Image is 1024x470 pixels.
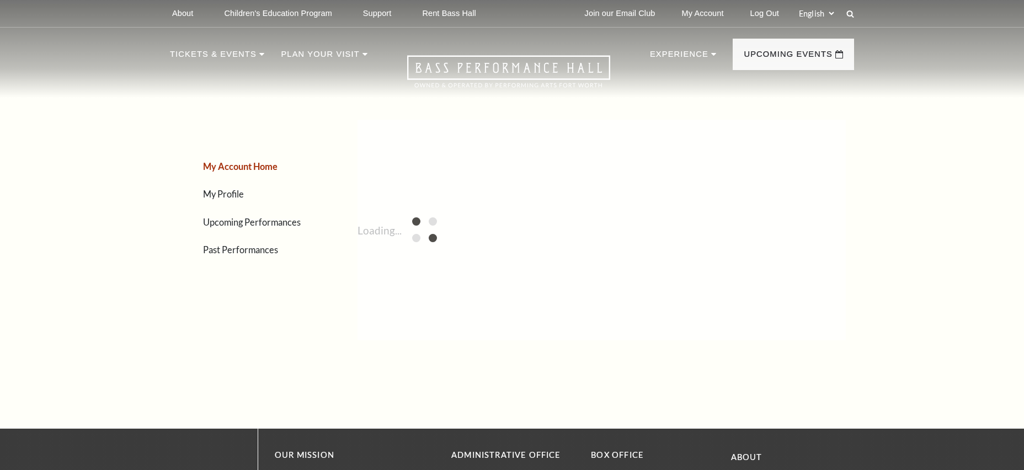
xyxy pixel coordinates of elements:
[797,8,836,19] select: Select:
[744,47,833,67] p: Upcoming Events
[170,47,257,67] p: Tickets & Events
[172,9,193,18] p: About
[650,47,708,67] p: Experience
[203,217,301,227] a: Upcoming Performances
[281,47,359,67] p: Plan Your Visit
[224,9,332,18] p: Children's Education Program
[363,9,392,18] p: Support
[203,161,278,172] a: My Account Home
[591,448,714,462] p: BOX OFFICE
[451,448,574,462] p: Administrative Office
[203,244,278,255] a: Past Performances
[731,452,762,462] a: About
[275,448,413,462] p: OUR MISSION
[422,9,476,18] p: Rent Bass Hall
[203,189,244,199] a: My Profile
